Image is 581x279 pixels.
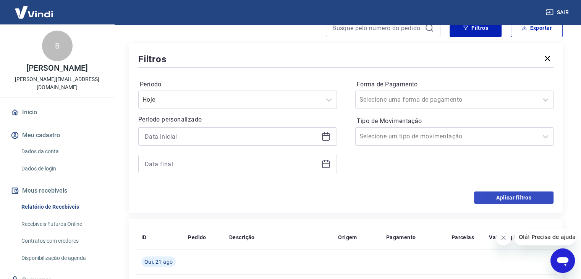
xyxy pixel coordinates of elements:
button: Exportar [511,19,563,37]
img: Vindi [9,0,59,24]
a: Recebíveis Futuros Online [18,216,105,232]
p: Descrição [229,234,255,241]
span: Qui, 21 ago [144,258,173,266]
button: Aplicar filtros [474,191,553,204]
p: Período personalizado [138,115,337,124]
button: Filtros [450,19,502,37]
iframe: Fechar mensagem [496,230,511,245]
p: ID [141,234,147,241]
a: Relatório de Recebíveis [18,199,105,215]
label: Tipo de Movimentação [357,117,552,126]
a: Disponibilização de agenda [18,250,105,266]
p: Valor Líq. [489,234,514,241]
input: Data inicial [145,131,318,142]
label: Período [140,80,335,89]
a: Contratos com credores [18,233,105,249]
p: Pagamento [386,234,416,241]
button: Sair [544,5,572,19]
p: Origem [338,234,357,241]
a: Dados de login [18,161,105,177]
input: Data final [145,158,318,170]
p: Parcelas [452,234,474,241]
button: Meu cadastro [9,127,105,144]
iframe: Mensagem da empresa [514,229,575,245]
p: [PERSON_NAME] [26,64,87,72]
label: Forma de Pagamento [357,80,552,89]
p: [PERSON_NAME][EMAIL_ADDRESS][DOMAIN_NAME] [6,75,108,91]
a: Dados da conta [18,144,105,159]
a: Início [9,104,105,121]
iframe: Botão para abrir a janela de mensagens [550,248,575,273]
h5: Filtros [138,53,167,65]
div: B [42,31,73,61]
p: Pedido [188,234,206,241]
button: Meus recebíveis [9,182,105,199]
input: Busque pelo número do pedido [332,22,422,34]
span: Olá! Precisa de ajuda? [5,5,64,11]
